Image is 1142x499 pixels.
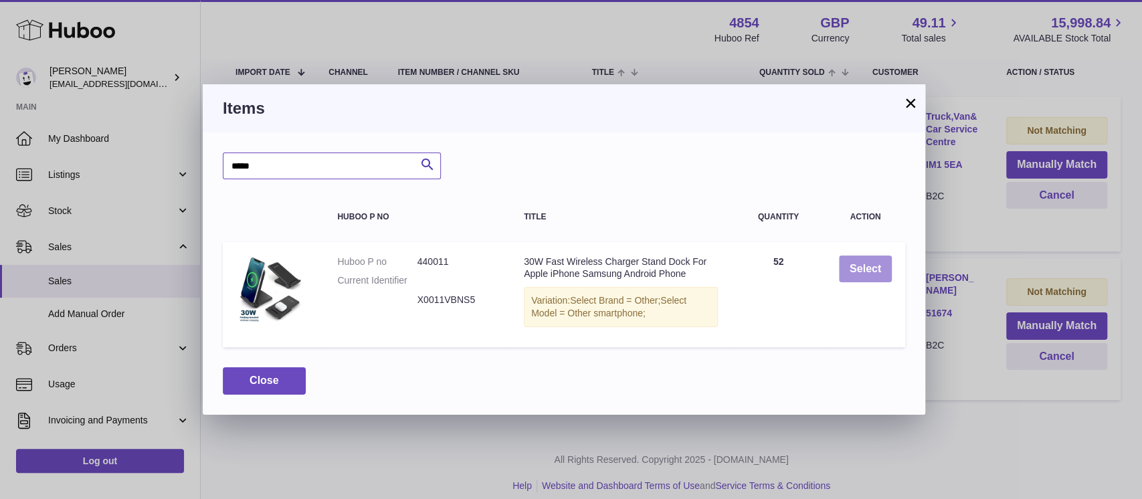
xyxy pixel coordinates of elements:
th: Huboo P no [324,199,510,235]
div: 30W Fast Wireless Charger Stand Dock For Apple iPhone Samsung Android Phone [524,256,718,281]
div: Variation: [524,287,718,327]
dd: 440011 [417,256,497,268]
th: Quantity [731,199,826,235]
th: Action [826,199,905,235]
span: Select Brand = Other; [570,295,660,306]
span: Close [250,375,279,386]
dt: Current Identifier [337,274,417,287]
button: × [902,95,919,111]
th: Title [510,199,731,235]
img: 30W Fast Wireless Charger Stand Dock For Apple iPhone Samsung Android Phone [236,256,303,322]
dt: Huboo P no [337,256,417,268]
h3: Items [223,98,905,119]
button: Close [223,367,306,395]
button: Select [839,256,892,283]
dd: X0011VBNS5 [417,294,497,306]
td: 52 [731,242,826,348]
